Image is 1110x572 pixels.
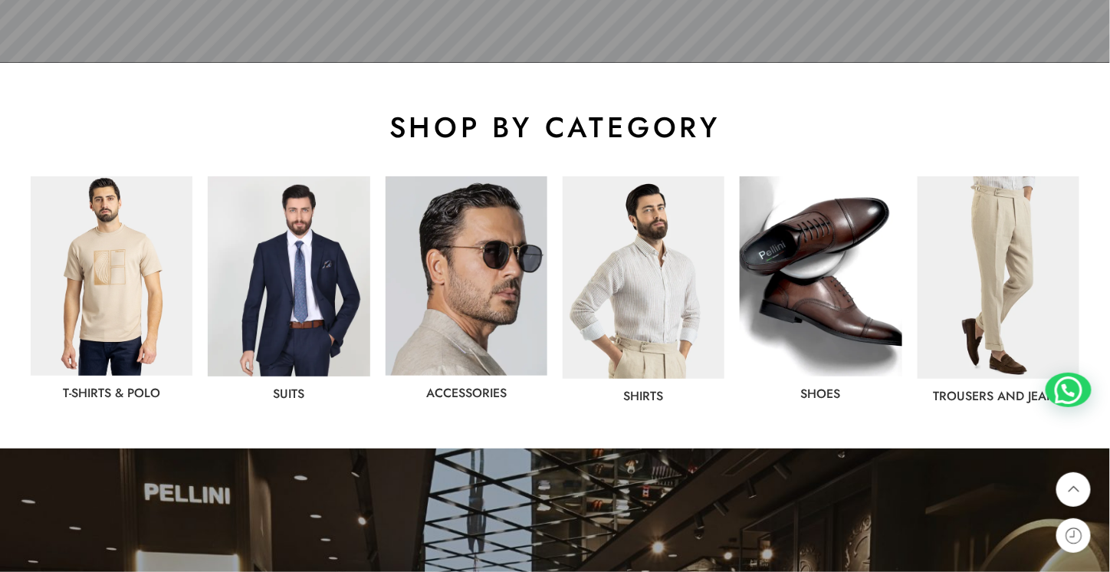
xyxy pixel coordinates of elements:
[933,387,1063,405] a: Trousers and jeans
[801,385,841,403] a: shoes
[273,385,304,403] a: Suits
[31,109,1079,146] h2: shop by category
[426,384,507,402] a: Accessories
[624,387,664,405] a: Shirts
[63,384,160,402] a: T-Shirts & Polo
